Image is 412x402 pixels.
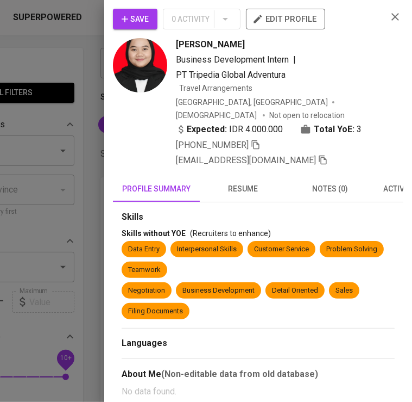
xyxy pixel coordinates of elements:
div: Sales [335,286,353,296]
span: [DEMOGRAPHIC_DATA] [176,110,258,121]
div: IDR 4.000.000 [176,123,283,136]
span: [PERSON_NAME] [176,38,245,51]
p: No data found. [122,385,395,398]
div: About Me [122,368,395,381]
span: [PHONE_NUMBER] [176,140,249,150]
div: Skills [122,211,395,224]
div: Detail Oriented [272,286,318,296]
div: Filing Documents [128,306,183,317]
div: Problem Solving [326,244,377,255]
div: Data Entry [128,244,160,255]
span: [EMAIL_ADDRESS][DOMAIN_NAME] [176,155,316,165]
span: resume [206,182,280,196]
span: profile summary [119,182,193,196]
span: Travel Arrangements [179,84,252,92]
div: Languages [122,337,395,350]
span: Skills without YOE [122,229,186,238]
p: Not open to relocation [269,110,345,121]
span: Business Development Intern [176,54,289,65]
span: Save [122,13,149,26]
img: a85a73c9769260bce058ccb4b71abfd5.jpeg [113,38,167,92]
div: [GEOGRAPHIC_DATA], [GEOGRAPHIC_DATA] [176,97,328,108]
div: Customer Service [254,244,309,255]
div: Teamwork [128,265,161,275]
b: Expected: [187,123,227,136]
b: (Non-editable data from old database) [161,369,318,379]
b: Total YoE: [314,123,354,136]
div: Business Development [182,286,255,296]
span: edit profile [255,12,316,26]
div: Negotiation [128,286,165,296]
span: PT Tripedia Global Adventura [176,70,286,80]
span: (Recruiters to enhance) [190,229,271,238]
span: 3 [357,123,362,136]
button: edit profile [246,9,325,29]
div: Interpersonal Skills [177,244,237,255]
button: Save [113,9,157,29]
span: notes (0) [293,182,367,196]
a: edit profile [246,14,325,23]
span: | [293,53,296,66]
